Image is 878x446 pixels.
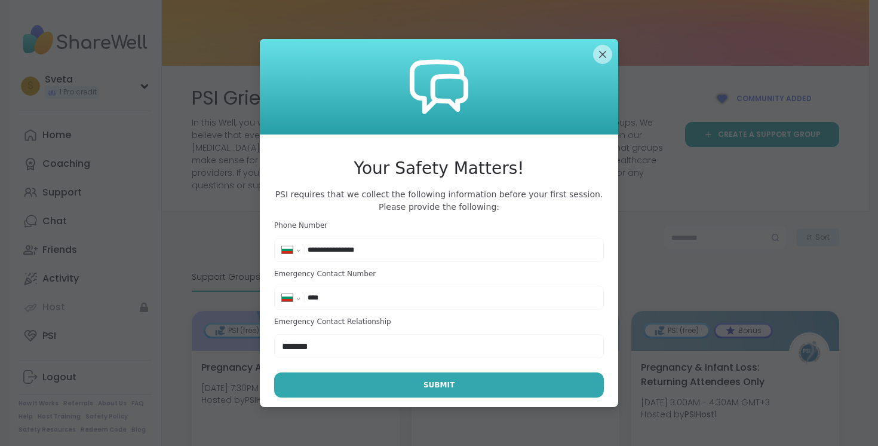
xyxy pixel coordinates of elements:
span: Submit [423,380,455,390]
span: PSI requires that we collect the following information before your first session. Please provide ... [274,188,604,213]
h3: Emergency Contact Number [274,269,604,279]
h3: Emergency Contact Relationship [274,317,604,327]
h3: Phone Number [274,221,604,231]
iframe: Spotlight [140,158,149,168]
h3: Your Safety Matters! [274,156,604,181]
button: Submit [274,372,604,398]
img: Bulgaria [282,246,293,253]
